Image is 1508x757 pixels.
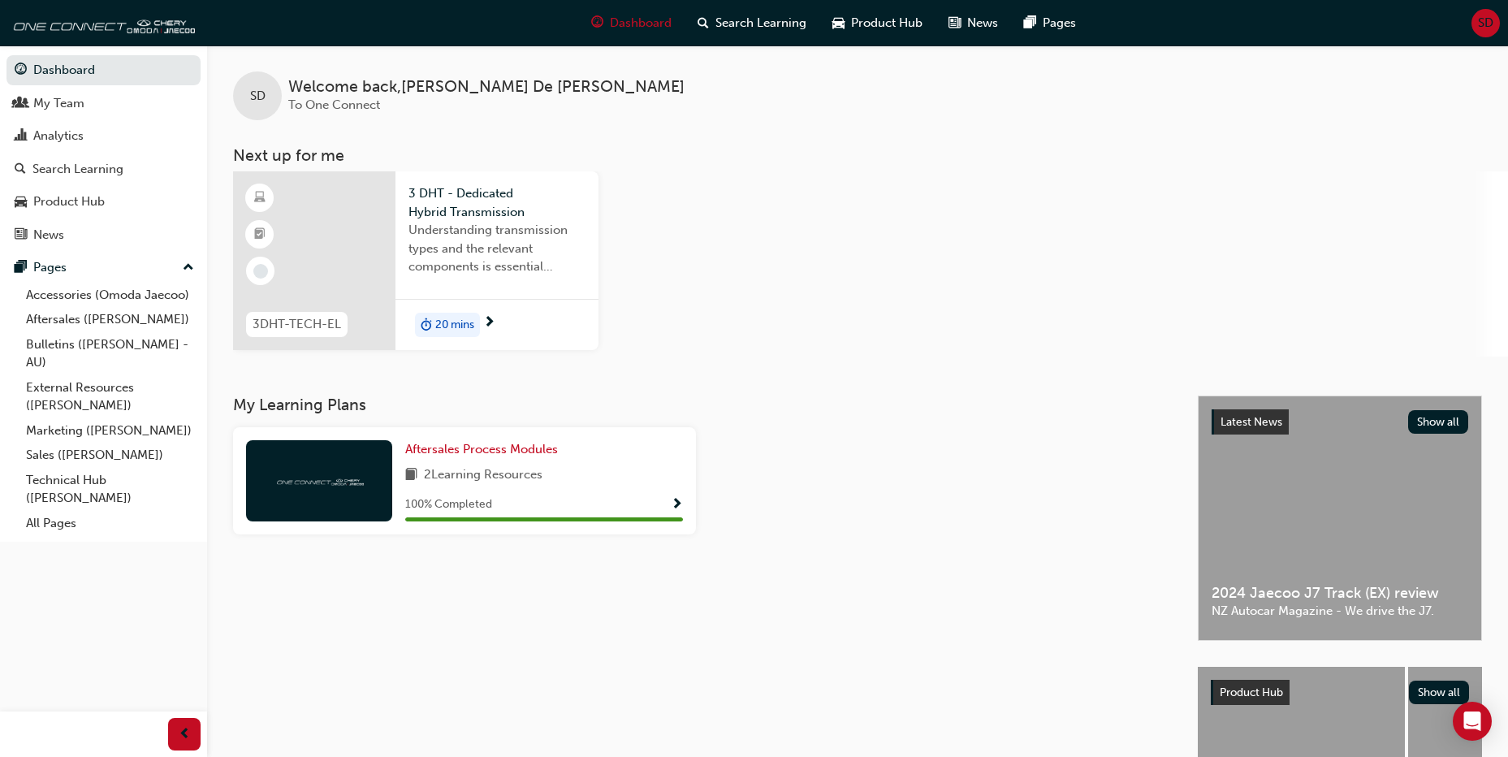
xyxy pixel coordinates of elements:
[698,13,709,33] span: search-icon
[1408,410,1469,434] button: Show all
[6,121,201,151] a: Analytics
[19,375,201,418] a: External Resources ([PERSON_NAME])
[6,89,201,119] a: My Team
[19,418,201,443] a: Marketing ([PERSON_NAME])
[405,495,492,514] span: 100 % Completed
[851,14,923,32] span: Product Hub
[405,442,558,456] span: Aftersales Process Modules
[1198,396,1482,641] a: Latest NewsShow all2024 Jaecoo J7 Track (EX) reviewNZ Autocar Magazine - We drive the J7.
[288,97,380,112] span: To One Connect
[33,127,84,145] div: Analytics
[32,160,123,179] div: Search Learning
[6,52,201,253] button: DashboardMy TeamAnalyticsSearch LearningProduct HubNews
[33,258,67,277] div: Pages
[435,316,474,335] span: 20 mins
[671,498,683,513] span: Show Progress
[935,6,1011,40] a: news-iconNews
[19,332,201,375] a: Bulletins ([PERSON_NAME] - AU)
[253,264,268,279] span: learningRecordVerb_NONE-icon
[33,192,105,211] div: Product Hub
[19,511,201,536] a: All Pages
[483,316,495,331] span: next-icon
[1409,681,1470,704] button: Show all
[685,6,819,40] a: search-iconSearch Learning
[1471,9,1500,37] button: SD
[250,87,266,106] span: SD
[421,314,432,335] span: duration-icon
[19,468,201,511] a: Technical Hub ([PERSON_NAME])
[253,315,341,334] span: 3DHT-TECH-EL
[1212,602,1468,621] span: NZ Autocar Magazine - We drive the J7.
[1478,14,1493,32] span: SD
[1211,680,1469,706] a: Product HubShow all
[715,14,806,32] span: Search Learning
[591,13,603,33] span: guage-icon
[15,63,27,78] span: guage-icon
[6,253,201,283] button: Pages
[1212,584,1468,603] span: 2024 Jaecoo J7 Track (EX) review
[15,228,27,243] span: news-icon
[19,307,201,332] a: Aftersales ([PERSON_NAME])
[1043,14,1076,32] span: Pages
[19,283,201,308] a: Accessories (Omoda Jaecoo)
[179,725,191,745] span: prev-icon
[207,146,1508,165] h3: Next up for me
[832,13,845,33] span: car-icon
[1220,686,1283,699] span: Product Hub
[424,465,542,486] span: 2 Learning Resources
[1221,415,1282,429] span: Latest News
[274,473,364,488] img: oneconnect
[288,78,685,97] span: Welcome back , [PERSON_NAME] De [PERSON_NAME]
[8,6,195,39] img: oneconnect
[1024,13,1036,33] span: pages-icon
[1453,702,1492,741] div: Open Intercom Messenger
[19,443,201,468] a: Sales ([PERSON_NAME])
[15,261,27,275] span: pages-icon
[6,220,201,250] a: News
[405,440,564,459] a: Aftersales Process Modules
[6,55,201,85] a: Dashboard
[33,226,64,244] div: News
[183,257,194,279] span: up-icon
[6,187,201,217] a: Product Hub
[233,396,1172,414] h3: My Learning Plans
[405,465,417,486] span: book-icon
[33,94,84,113] div: My Team
[15,195,27,210] span: car-icon
[819,6,935,40] a: car-iconProduct Hub
[15,129,27,144] span: chart-icon
[233,171,598,350] a: 3DHT-TECH-EL3 DHT - Dedicated Hybrid TransmissionUnderstanding transmission types and the relevan...
[408,221,585,276] span: Understanding transmission types and the relevant components is essential knowledge required for ...
[610,14,672,32] span: Dashboard
[1011,6,1089,40] a: pages-iconPages
[15,97,27,111] span: people-icon
[948,13,961,33] span: news-icon
[254,188,266,209] span: learningResourceType_ELEARNING-icon
[671,495,683,515] button: Show Progress
[408,184,585,221] span: 3 DHT - Dedicated Hybrid Transmission
[15,162,26,177] span: search-icon
[967,14,998,32] span: News
[1212,409,1468,435] a: Latest NewsShow all
[578,6,685,40] a: guage-iconDashboard
[254,224,266,245] span: booktick-icon
[6,154,201,184] a: Search Learning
